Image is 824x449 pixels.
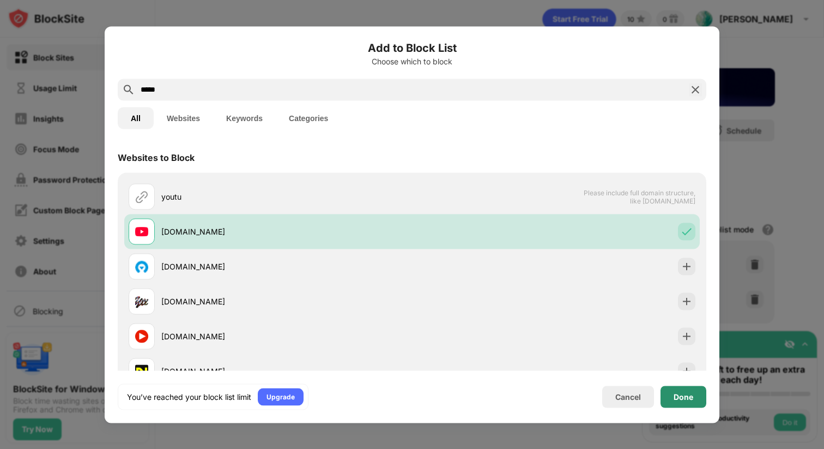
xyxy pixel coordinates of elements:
[276,107,341,129] button: Categories
[161,226,412,237] div: [DOMAIN_NAME]
[161,191,412,202] div: youtu
[118,39,706,56] h6: Add to Block List
[118,107,154,129] button: All
[135,295,148,308] img: favicons
[689,83,702,96] img: search-close
[118,57,706,65] div: Choose which to block
[127,391,251,402] div: You’ve reached your block list limit
[135,364,148,378] img: favicons
[118,152,195,163] div: Websites to Block
[161,366,412,377] div: [DOMAIN_NAME]
[266,391,295,402] div: Upgrade
[135,330,148,343] img: favicons
[135,260,148,273] img: favicons
[161,261,412,272] div: [DOMAIN_NAME]
[161,331,412,342] div: [DOMAIN_NAME]
[135,190,148,203] img: url.svg
[615,392,641,402] div: Cancel
[674,392,693,401] div: Done
[213,107,276,129] button: Keywords
[122,83,135,96] img: search.svg
[154,107,213,129] button: Websites
[135,225,148,238] img: favicons
[583,188,695,205] span: Please include full domain structure, like [DOMAIN_NAME]
[161,296,412,307] div: [DOMAIN_NAME]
